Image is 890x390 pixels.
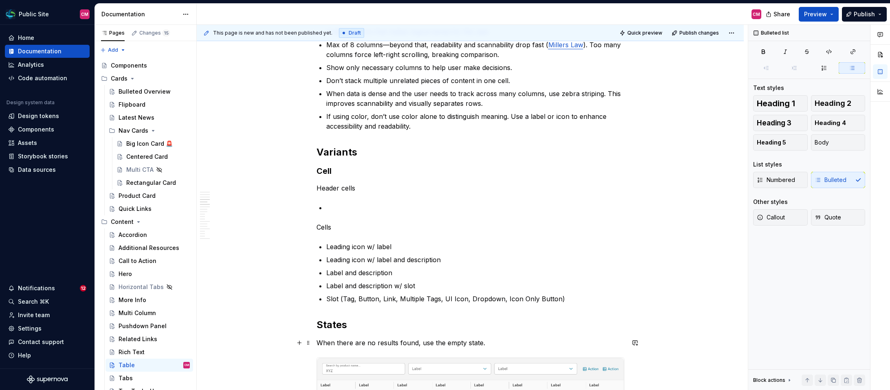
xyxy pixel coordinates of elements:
[5,150,90,163] a: Storybook stories
[18,324,42,333] div: Settings
[119,374,133,382] div: Tabs
[757,99,795,107] span: Heading 1
[105,294,193,307] a: More Info
[98,215,193,228] div: Content
[753,11,760,18] div: CM
[815,99,851,107] span: Heading 2
[842,7,887,22] button: Publish
[213,30,332,36] span: This page is new and has not been published yet.
[811,95,866,112] button: Heading 2
[762,7,796,22] button: Share
[27,375,68,383] svg: Supernova Logo
[2,5,93,23] button: Public SiteCM
[98,59,193,72] a: Components
[799,7,839,22] button: Preview
[548,41,583,49] a: Millers Law
[126,179,176,187] div: Rectangular Card
[326,281,624,291] p: Label and description w/ slot
[6,9,15,19] img: f6f21888-ac52-4431-a6ea-009a12e2bf23.png
[18,112,59,120] div: Design tokens
[669,27,723,39] button: Publish changes
[111,74,127,83] div: Cards
[18,152,68,160] div: Storybook stories
[326,242,624,252] p: Leading icon w/ label
[811,209,866,226] button: Quote
[119,88,171,96] div: Bulleted Overview
[119,361,135,369] div: Table
[105,189,193,202] a: Product Card
[804,10,827,18] span: Preview
[617,27,666,39] button: Quick preview
[105,372,193,385] a: Tabs
[113,150,193,163] a: Centered Card
[105,85,193,98] a: Bulleted Overview
[7,99,55,106] div: Design system data
[753,375,793,386] div: Block actions
[753,198,788,206] div: Other styles
[316,318,624,331] h2: States
[105,280,193,294] a: Horizontal Tabs
[119,322,167,330] div: Pushdown Panel
[119,296,146,304] div: More Info
[5,110,90,123] a: Design tokens
[119,127,148,135] div: Nav Cards
[774,10,790,18] span: Share
[113,163,193,176] a: Multi CTA
[105,320,193,333] a: Pushdown Panel
[854,10,875,18] span: Publish
[5,282,90,295] button: Notifications12
[105,333,193,346] a: Related Links
[18,47,62,55] div: Documentation
[105,111,193,124] a: Latest News
[753,160,782,169] div: List styles
[18,351,31,359] div: Help
[5,45,90,58] a: Documentation
[753,377,785,383] div: Block actions
[5,349,90,362] button: Help
[119,114,154,122] div: Latest News
[119,335,157,343] div: Related Links
[119,257,156,265] div: Call to Action
[18,139,37,147] div: Assets
[326,294,624,304] p: Slot (Tag, Button, Link, Multiple Tags, UI Icon, Dropdown, Icon Only Button)
[113,137,193,150] a: Big Icon Card 🚨
[80,285,86,291] span: 12
[105,346,193,359] a: Rich Text
[349,30,361,36] span: Draft
[139,30,170,36] div: Changes
[757,138,786,147] span: Heading 5
[5,335,90,348] button: Contact support
[18,298,49,306] div: Search ⌘K
[5,136,90,149] a: Assets
[679,30,719,36] span: Publish changes
[119,348,145,356] div: Rich Text
[5,31,90,44] a: Home
[316,338,624,348] p: When there are no results found, use the empty state.
[326,76,624,85] p: Don’t stack multiple unrelated pieces of content in one cell.
[753,134,808,151] button: Heading 5
[326,89,624,108] p: When data is dense and the user needs to track across many columns, use zebra striping. This impr...
[101,30,125,36] div: Pages
[98,44,128,56] button: Add
[105,98,193,111] a: Flipboard
[18,338,64,346] div: Contact support
[119,244,179,252] div: Additional Resources
[815,119,846,127] span: Heading 4
[119,205,152,213] div: Quick Links
[815,138,829,147] span: Body
[105,267,193,280] a: Hero
[753,84,784,92] div: Text styles
[757,176,795,184] span: Numbered
[627,30,662,36] span: Quick preview
[19,10,49,18] div: Public Site
[119,101,145,109] div: Flipboard
[119,309,156,317] div: Multi Column
[119,231,147,239] div: Accordion
[126,140,173,148] div: Big Icon Card 🚨
[126,166,154,174] div: Multi CTA
[5,309,90,322] a: Invite team
[105,228,193,241] a: Accordion
[316,222,624,232] p: Cells
[18,284,55,292] div: Notifications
